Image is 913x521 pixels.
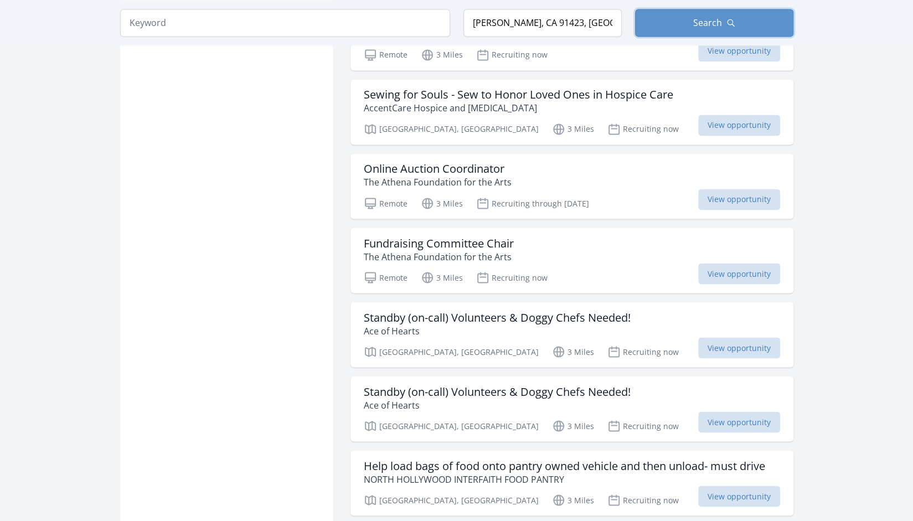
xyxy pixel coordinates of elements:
p: Remote [364,197,408,210]
h3: Online Auction Coordinator [364,162,512,176]
p: Recruiting through [DATE] [476,197,589,210]
a: Standby (on-call) Volunteers & Doggy Chefs Needed! Ace of Hearts [GEOGRAPHIC_DATA], [GEOGRAPHIC_D... [350,302,793,367]
p: 3 Miles [421,197,463,210]
span: View opportunity [698,189,780,210]
p: The Athena Foundation for the Arts [364,250,514,263]
a: Online Auction Coordinator The Athena Foundation for the Arts Remote 3 Miles Recruiting through [... [350,153,793,219]
a: Sewing for Souls - Sew to Honor Loved Ones in Hospice Care AccentCare Hospice and [MEDICAL_DATA] ... [350,79,793,145]
h3: Help load bags of food onto pantry owned vehicle and then unload- must drive [364,459,765,472]
p: [GEOGRAPHIC_DATA], [GEOGRAPHIC_DATA] [364,122,539,136]
h3: Fundraising Committee Chair [364,236,514,250]
p: [GEOGRAPHIC_DATA], [GEOGRAPHIC_DATA] [364,419,539,432]
h3: Standby (on-call) Volunteers & Doggy Chefs Needed! [364,311,631,324]
p: Recruiting now [476,48,548,61]
span: View opportunity [698,486,780,507]
a: Standby (on-call) Volunteers & Doggy Chefs Needed! Ace of Hearts [GEOGRAPHIC_DATA], [GEOGRAPHIC_D... [350,376,793,441]
p: 3 Miles [552,493,594,507]
p: Remote [364,271,408,284]
span: View opportunity [698,411,780,432]
p: Recruiting now [476,271,548,284]
p: Remote [364,48,408,61]
span: View opportunity [698,337,780,358]
p: Recruiting now [607,122,679,136]
span: View opportunity [698,115,780,136]
p: AccentCare Hospice and [MEDICAL_DATA] [364,101,673,115]
p: Ace of Hearts [364,324,631,337]
p: Recruiting now [607,419,679,432]
p: 3 Miles [552,122,594,136]
p: Recruiting now [607,493,679,507]
p: Ace of Hearts [364,398,631,411]
a: Help load bags of food onto pantry owned vehicle and then unload- must drive NORTH HOLLYWOOD INTE... [350,450,793,515]
p: 3 Miles [552,419,594,432]
p: NORTH HOLLYWOOD INTERFAITH FOOD PANTRY [364,472,765,486]
p: The Athena Foundation for the Arts [364,176,512,189]
p: 3 Miles [552,345,594,358]
p: Recruiting now [607,345,679,358]
button: Search [635,9,793,37]
span: View opportunity [698,263,780,284]
input: Keyword [120,9,450,37]
h3: Standby (on-call) Volunteers & Doggy Chefs Needed! [364,385,631,398]
p: 3 Miles [421,48,463,61]
h3: Sewing for Souls - Sew to Honor Loved Ones in Hospice Care [364,88,673,101]
p: 3 Miles [421,271,463,284]
span: View opportunity [698,40,780,61]
p: [GEOGRAPHIC_DATA], [GEOGRAPHIC_DATA] [364,345,539,358]
p: [GEOGRAPHIC_DATA], [GEOGRAPHIC_DATA] [364,493,539,507]
input: Location [463,9,622,37]
span: Search [693,16,722,29]
a: Fundraising Committee Chair The Athena Foundation for the Arts Remote 3 Miles Recruiting now View... [350,228,793,293]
